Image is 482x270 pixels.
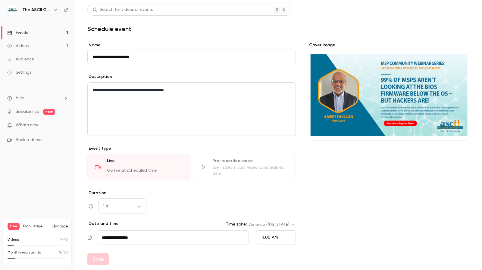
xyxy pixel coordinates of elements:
span: new [43,109,55,115]
span: 4 [59,251,61,254]
span: What's new [16,122,38,128]
label: Cover image [308,42,470,48]
img: The ASCII Group [8,5,17,15]
span: Plan usage [23,224,49,229]
label: Duration [87,190,296,196]
div: Videos [7,43,29,49]
section: description [87,82,296,136]
div: Settings [7,69,31,75]
div: We'll stream your video at scheduled time [212,164,288,176]
div: Pre-recorded videoWe'll stream your video at scheduled time [193,154,296,180]
div: From [256,230,296,245]
div: Search for videos or events [92,7,153,13]
p: Videos [8,237,19,243]
span: 1 [60,238,61,242]
div: Audience [7,56,34,62]
button: Upgrade [52,224,68,229]
li: help-dropdown-opener [7,95,68,101]
p: Date and time [87,221,119,227]
div: Live [107,158,183,167]
p: Event type [87,146,296,152]
span: Help [16,95,24,101]
span: Free [8,223,20,230]
label: Name [87,42,296,48]
p: Monthly registrants [8,250,41,255]
label: Description [87,74,112,80]
section: Cover image [308,42,470,141]
h6: The ASCII Group [22,7,51,13]
div: Go live at scheduled time [107,167,183,176]
div: editor [88,83,296,136]
h1: Schedule event [87,25,470,32]
p: / 10 [60,237,68,243]
div: Events [7,30,28,36]
div: LiveGo live at scheduled time [87,154,190,180]
span: Book a demo [16,137,42,143]
label: Time zone: [226,221,247,227]
a: SpeakerHub [16,109,39,115]
div: America/[US_STATE] [249,222,296,228]
div: 1 h [98,203,146,209]
p: / 30 [59,250,68,255]
span: 11:00 AM [261,235,278,240]
div: Pre-recorded video [212,158,288,164]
